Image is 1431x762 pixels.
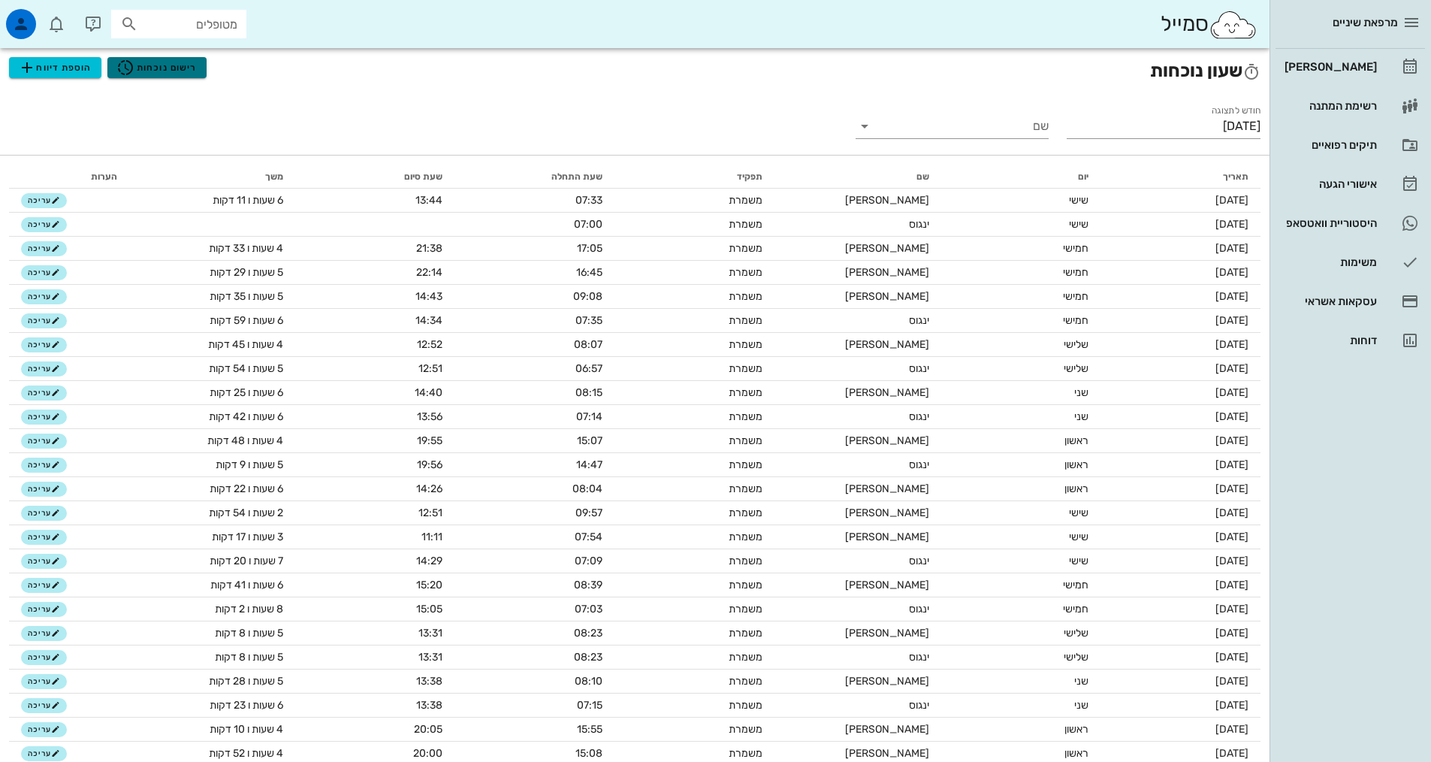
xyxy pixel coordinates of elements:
td: משמרת [614,429,774,453]
span: 14:40 [415,386,442,399]
span: 13:38 [416,675,442,688]
span: ראשון [1064,434,1088,447]
span: ראשון [1064,482,1088,495]
span: חמישי [1063,603,1088,615]
span: שני [1074,386,1088,399]
td: משמרת [614,501,774,525]
a: דוחות [1276,322,1425,358]
span: 08:23 [574,627,602,640]
span: 20:05 [414,723,442,736]
span: 16:45 [576,266,602,279]
span: 07:00 [574,218,602,231]
span: 07:15 [577,699,602,712]
button: עריכה [21,410,67,425]
span: 20:00 [413,747,442,760]
span: 6 שעות ו 59 דקות [210,314,283,327]
span: שעת סיום [404,171,442,182]
button: עריכה [21,313,67,328]
span: 6 שעות ו 23 דקות [210,699,283,712]
span: [DATE] [1215,458,1248,471]
span: ינגוס [909,410,929,423]
span: חמישי [1063,242,1088,255]
span: ינגוס [909,555,929,567]
span: עריכה [28,244,60,253]
span: יום [1078,171,1088,182]
span: עריכה [28,629,60,638]
span: [DATE] [1215,747,1248,760]
span: שישי [1069,506,1088,519]
span: 08:07 [574,338,602,351]
span: ראשון [1064,723,1088,736]
td: משמרת [614,405,774,429]
th: שעת התחלה [454,165,614,189]
span: 4 שעות ו 52 דקות [209,747,283,760]
span: שלישי [1064,651,1088,664]
span: [PERSON_NAME] [845,290,929,303]
span: 6 שעות ו 41 דקות [210,579,283,591]
span: 06:57 [575,362,602,375]
td: משמרת [614,670,774,694]
span: 08:10 [575,675,602,688]
span: [DATE] [1215,627,1248,640]
td: משמרת [614,333,774,357]
button: עריכה [21,650,67,665]
span: [PERSON_NAME] [845,386,929,399]
span: עריכה [28,581,60,590]
span: 15:07 [577,434,602,447]
span: 5 שעות ו 54 דקות [209,362,283,375]
span: 12:51 [418,362,442,375]
th: שם: לא ממוין. לחץ למיון לפי סדר עולה. הפעל למיון עולה. [774,165,941,189]
span: [PERSON_NAME] [845,434,929,447]
button: עריכה [21,434,67,449]
span: 12:52 [417,338,442,351]
span: ינגוס [909,314,929,327]
button: עריכה [21,361,67,376]
span: עריכה [28,437,60,446]
td: משמרת [614,573,774,597]
a: עסקאות אשראי [1276,283,1425,319]
div: עסקאות אשראי [1282,295,1377,307]
span: 6 שעות ו 42 דקות [209,410,283,423]
span: 08:39 [574,579,602,591]
span: שני [1074,699,1088,712]
span: רישום נוכחות [116,59,197,77]
span: הערות [91,171,117,182]
span: [PERSON_NAME] [845,723,929,736]
th: תאריך: לא ממוין. לחץ למיון לפי סדר עולה. הפעל למיון עולה. [1100,165,1260,189]
span: שם [916,171,929,182]
span: עריכה [28,268,60,277]
span: 5 שעות ו 35 דקות [210,290,283,303]
th: שעת סיום [295,165,455,189]
span: [DATE] [1215,290,1248,303]
td: משמרת [614,285,774,309]
span: [PERSON_NAME] [845,506,929,519]
div: רשימת המתנה [1282,100,1377,112]
span: משך [265,171,283,182]
label: חודש לתצוגה [1212,105,1260,116]
span: [PERSON_NAME] [845,266,929,279]
span: 3 שעות ו 17 דקות [212,531,283,543]
div: [PERSON_NAME] [1282,61,1377,73]
span: [DATE] [1215,506,1248,519]
span: 6 שעות ו 22 דקות [210,482,283,495]
a: רשימת המתנה [1276,88,1425,124]
span: [DATE] [1215,338,1248,351]
button: הוספת דיווח [9,57,101,78]
span: עריכה [28,340,60,349]
span: 22:14 [416,266,442,279]
a: [PERSON_NAME] [1276,49,1425,85]
span: 15:05 [416,603,442,615]
span: 4 שעות ו 10 דקות [210,723,283,736]
td: משמרת [614,357,774,381]
td: משמרת [614,381,774,405]
span: עריכה [28,725,60,734]
span: [PERSON_NAME] [845,531,929,543]
td: משמרת [614,477,774,501]
span: [PERSON_NAME] [845,579,929,591]
span: [DATE] [1215,434,1248,447]
td: משמרת [614,646,774,670]
span: ינגוס [909,699,929,712]
span: 12:51 [418,506,442,519]
span: 4 שעות ו 48 דקות [207,434,283,447]
span: [PERSON_NAME] [845,242,929,255]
